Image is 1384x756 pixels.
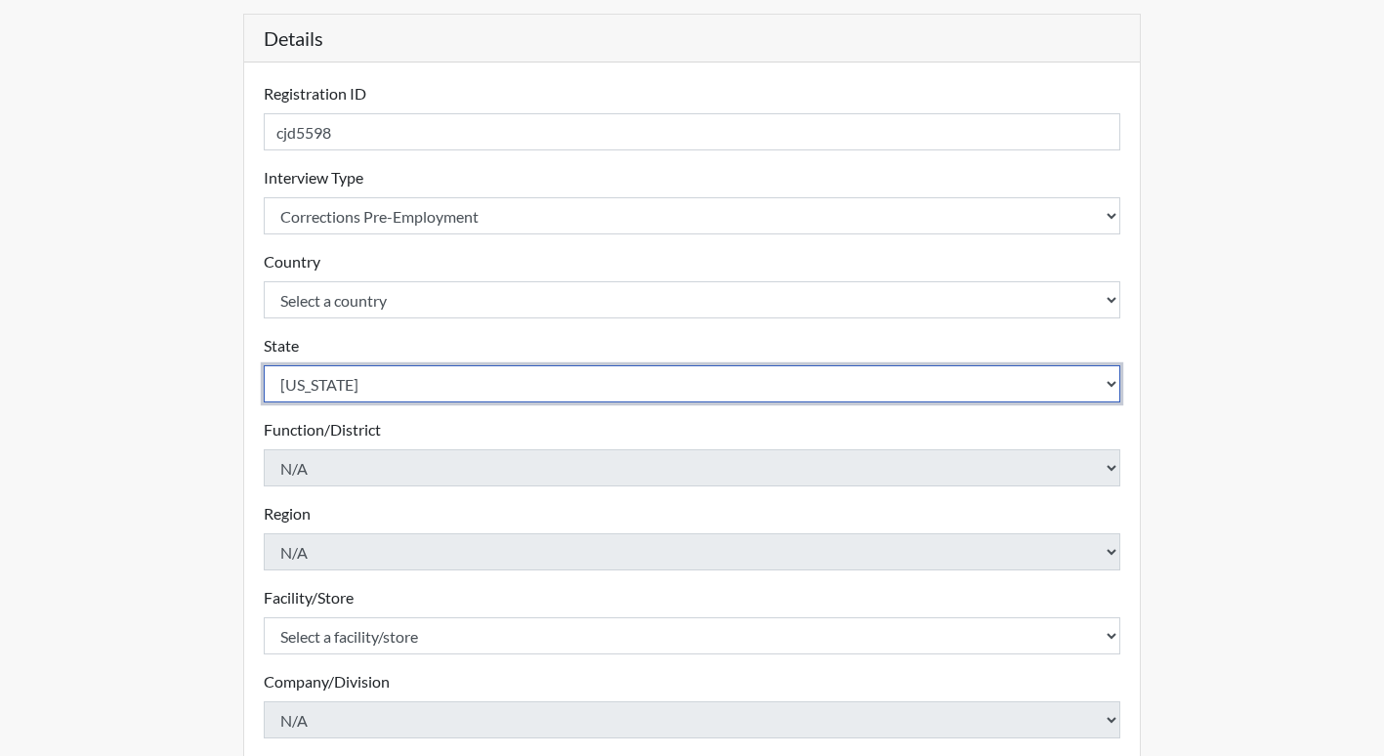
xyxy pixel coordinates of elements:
label: Function/District [264,418,381,441]
label: State [264,334,299,357]
label: Company/Division [264,670,390,693]
label: Facility/Store [264,586,354,609]
label: Interview Type [264,166,363,189]
label: Region [264,502,311,525]
label: Registration ID [264,82,366,105]
h5: Details [244,15,1141,63]
label: Country [264,250,320,273]
input: Insert a Registration ID, which needs to be a unique alphanumeric value for each interviewee [264,113,1121,150]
